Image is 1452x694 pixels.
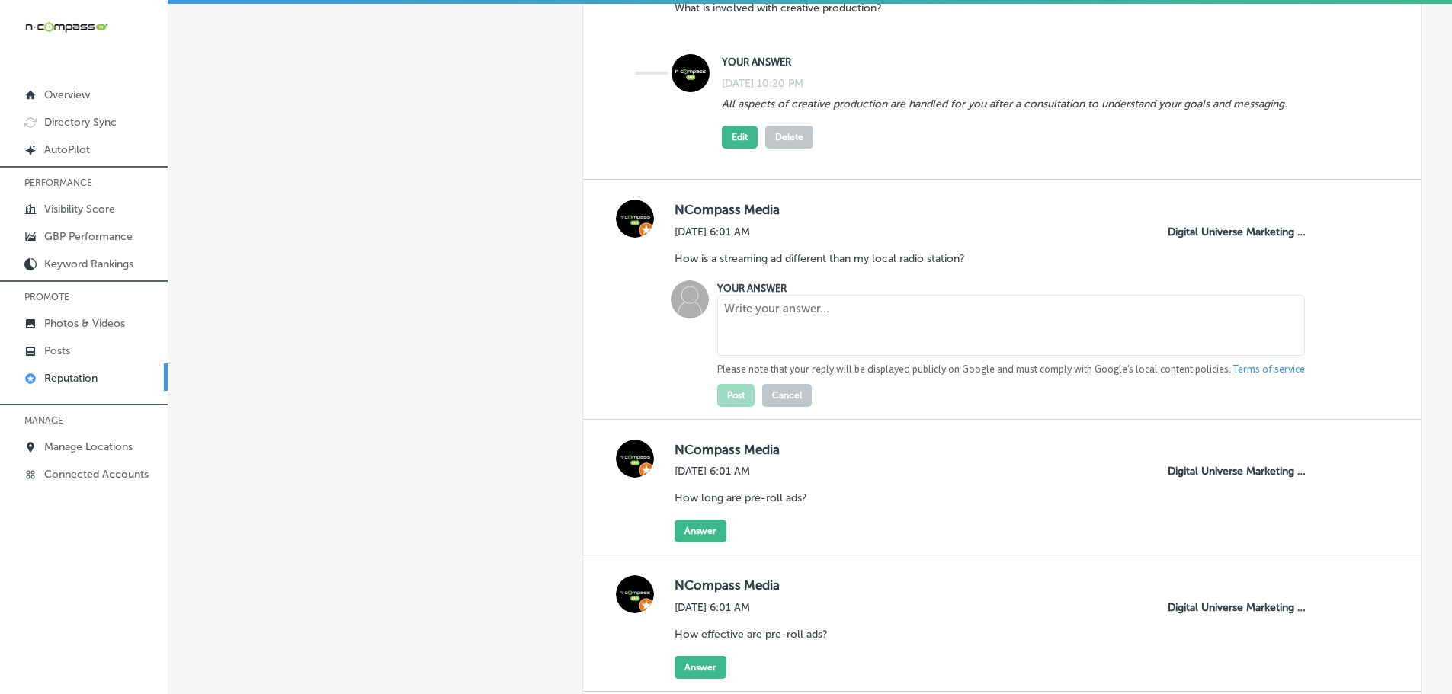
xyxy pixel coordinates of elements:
[44,203,115,216] p: Visibility Score
[44,317,125,330] p: Photos & Videos
[24,20,108,34] img: 660ab0bf-5cc7-4cb8-ba1c-48b5ae0f18e60NCTV_CLogo_TV_Black_-500x88.png
[765,126,813,149] button: Delete
[44,344,70,357] p: Posts
[722,77,803,90] label: [DATE] 10:20 PM
[44,257,133,270] p: Keyword Rankings
[44,372,98,385] p: Reputation
[1168,225,1313,238] p: Digital Universe Marketing & Advertising
[675,577,1384,593] label: NCompass Media
[675,656,726,679] button: Answer
[675,601,839,614] label: [DATE] 6:01 AM
[1168,601,1313,614] p: Digital Universe Marketing & Advertising
[44,230,133,243] p: GBP Performance
[675,491,807,504] p: How long are pre-roll ads?
[675,225,976,238] label: [DATE] 6:01 AM
[717,363,1305,376] p: Please note that your reply will be displayed publicly on Google and must comply with Google's lo...
[717,384,755,407] button: Post
[675,442,1384,458] label: NCompass Media
[1233,363,1305,376] a: Terms of service
[675,202,1384,218] label: NCompass Media
[762,384,812,407] button: Cancel
[675,520,726,542] button: Answer
[675,465,819,478] label: [DATE] 6:01 AM
[717,283,787,294] label: YOUR ANSWER
[722,56,1307,68] label: YOUR ANSWER
[44,468,149,481] p: Connected Accounts
[675,252,965,265] p: How is a streaming ad different than my local radio station?
[722,98,1287,110] p: All aspects of creative production are handled for you after a consultation to understand your go...
[1168,465,1313,478] p: Digital Universe Marketing & Advertising
[44,88,90,101] p: Overview
[44,440,133,453] p: Manage Locations
[44,116,117,129] p: Directory Sync
[675,628,828,641] p: How effective are pre-roll ads?
[44,143,90,156] p: AutoPilot
[722,126,758,149] button: Edit
[675,2,882,14] p: What is involved with creative production?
